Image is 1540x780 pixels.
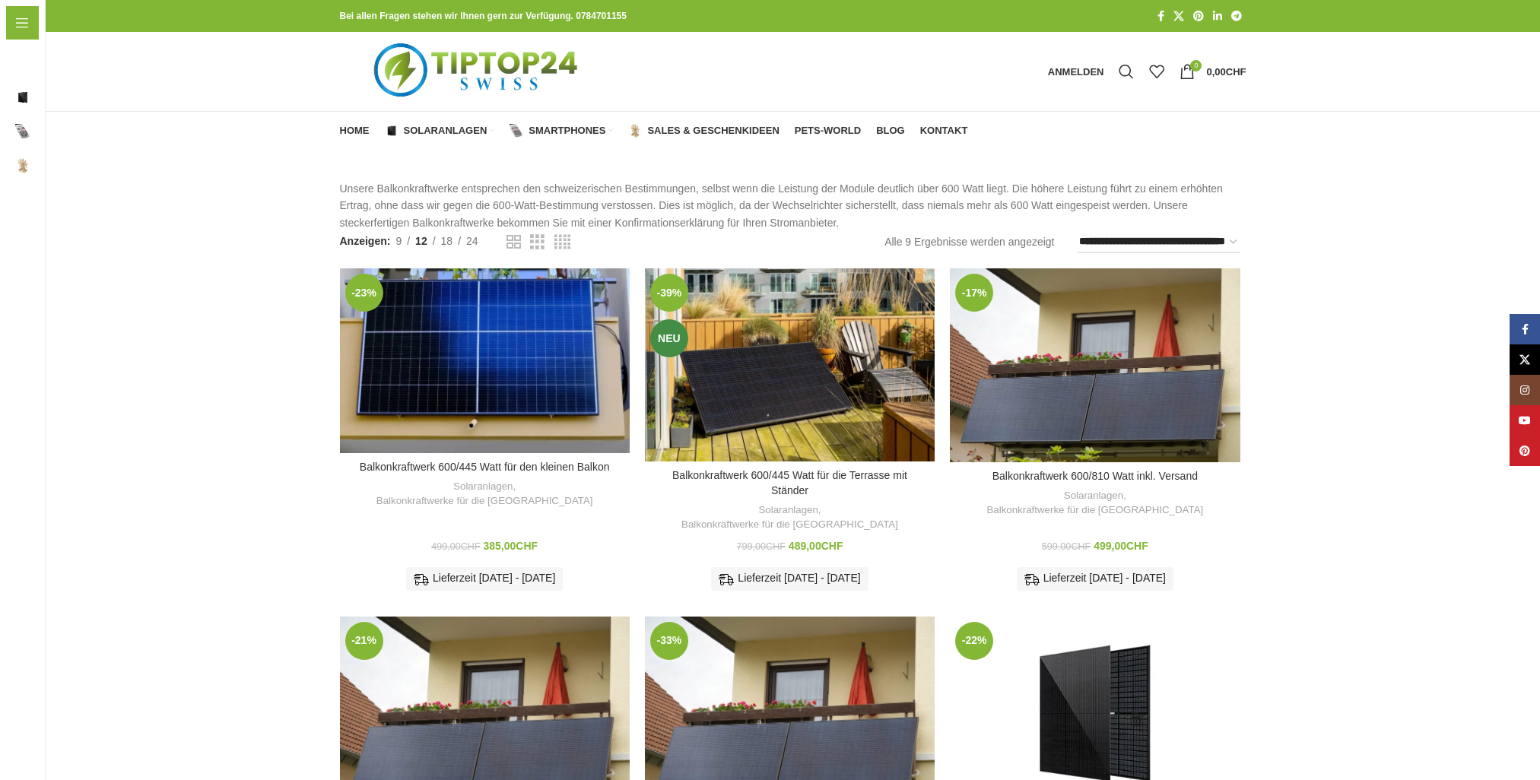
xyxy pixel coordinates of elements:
[821,540,843,552] span: CHF
[992,470,1198,482] a: Balkonkraftwerk 600/810 Watt inkl. Versand
[1169,6,1189,27] a: X Social Link
[406,567,563,590] div: Lieferzeit [DATE] - [DATE]
[436,233,459,249] a: 18
[920,125,968,137] span: Kontakt
[650,274,688,312] span: -39%
[1208,6,1227,27] a: LinkedIn Social Link
[920,116,968,146] a: Kontakt
[360,461,610,473] a: Balkonkraftwerk 600/445 Watt für den kleinen Balkon
[340,32,616,111] img: Tiptop24 Nachhaltige & Faire Produkte
[395,235,402,247] span: 9
[647,125,779,137] span: Sales & Geschenkideen
[404,125,487,137] span: Solaranlagen
[650,622,688,660] span: -33%
[876,116,905,146] a: Blog
[461,233,484,249] a: 24
[345,622,383,660] span: -21%
[1017,567,1173,590] div: Lieferzeit [DATE] - [DATE]
[410,233,433,249] a: 12
[345,274,383,312] span: -23%
[340,65,616,77] a: Logo der Website
[340,11,627,21] strong: Bei allen Fragen stehen wir Ihnen gern zur Verfügung. 0784701155
[1126,540,1148,552] span: CHF
[1142,56,1172,87] div: Meine Wunschliste
[506,233,521,252] a: Rasteransicht 2
[376,494,593,509] a: Balkonkraftwerke für die [GEOGRAPHIC_DATA]
[516,540,538,552] span: CHF
[711,567,868,590] div: Lieferzeit [DATE] - [DATE]
[1227,6,1246,27] a: Telegram Social Link
[340,268,630,453] a: Balkonkraftwerk 600/445 Watt für den kleinen Balkon
[340,125,370,137] span: Home
[510,116,613,146] a: Smartphones
[1189,6,1208,27] a: Pinterest Social Link
[737,541,786,552] bdi: 799,00
[466,235,478,247] span: 24
[1190,60,1202,71] span: 0
[955,622,993,660] span: -22%
[650,319,688,357] span: Neu
[15,90,30,105] img: Solaranlagen
[1094,540,1148,552] bdi: 499,00
[340,233,391,249] span: Anzeigen
[758,503,818,518] a: Solaranlagen
[441,235,453,247] span: 18
[795,125,861,137] span: Pets-World
[1040,56,1112,87] a: Anmelden
[876,125,905,137] span: Blog
[1153,6,1169,27] a: Facebook Social Link
[15,158,30,173] img: Sales & Geschenkideen
[15,124,30,139] img: Smartphones
[645,268,935,461] a: Balkonkraftwerk 600/445 Watt für die Terrasse mit Ständer
[1510,375,1540,405] a: Instagram Social Link
[37,14,65,31] span: Menü
[1510,405,1540,436] a: YouTube Social Link
[789,540,843,552] bdi: 489,00
[530,233,545,252] a: Rasteransicht 3
[1071,541,1091,552] span: CHF
[672,469,907,496] a: Balkonkraftwerk 600/445 Watt für die Terrasse mit Ständer
[510,124,523,138] img: Smartphones
[15,255,55,282] span: Kontakt
[340,180,1246,231] p: Unsere Balkonkraftwerke entsprechen den schweizerischen Bestimmungen, selbst wenn die Leistung de...
[348,480,622,508] div: ,
[1226,66,1246,78] span: CHF
[390,233,407,249] a: 9
[461,541,481,552] span: CHF
[1111,56,1142,87] a: Suche
[38,118,106,145] span: Smartphones
[1048,67,1104,77] span: Anmelden
[1042,541,1091,552] bdi: 599,00
[529,125,605,137] span: Smartphones
[950,268,1240,462] a: Balkonkraftwerk 600/810 Watt inkl. Versand
[766,541,786,552] span: CHF
[15,220,39,248] span: Blog
[15,186,71,214] span: Pets-World
[332,116,976,146] div: Hauptnavigation
[1510,344,1540,375] a: X Social Link
[955,274,993,312] span: -17%
[1206,66,1246,78] bdi: 0,00
[1064,489,1123,503] a: Solaranlagen
[453,480,513,494] a: Solaranlagen
[554,233,570,252] a: Rasteransicht 4
[15,49,45,77] span: Home
[484,540,538,552] bdi: 385,00
[957,489,1232,517] div: ,
[628,116,779,146] a: Sales & Geschenkideen
[385,116,495,146] a: Solaranlagen
[38,152,158,179] span: Sales & Geschenkideen
[653,503,927,531] div: ,
[340,116,370,146] a: Home
[986,503,1203,518] a: Balkonkraftwerke für die [GEOGRAPHIC_DATA]
[681,518,898,532] a: Balkonkraftwerke für die [GEOGRAPHIC_DATA]
[1510,436,1540,466] a: Pinterest Social Link
[1510,314,1540,344] a: Facebook Social Link
[1172,56,1253,87] a: 0 0,00CHF
[38,84,105,111] span: Solaranlagen
[1078,231,1240,253] select: Shop-Reihenfolge
[795,116,861,146] a: Pets-World
[884,233,1054,250] p: Alle 9 Ergebnisse werden angezeigt
[385,124,398,138] img: Solaranlagen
